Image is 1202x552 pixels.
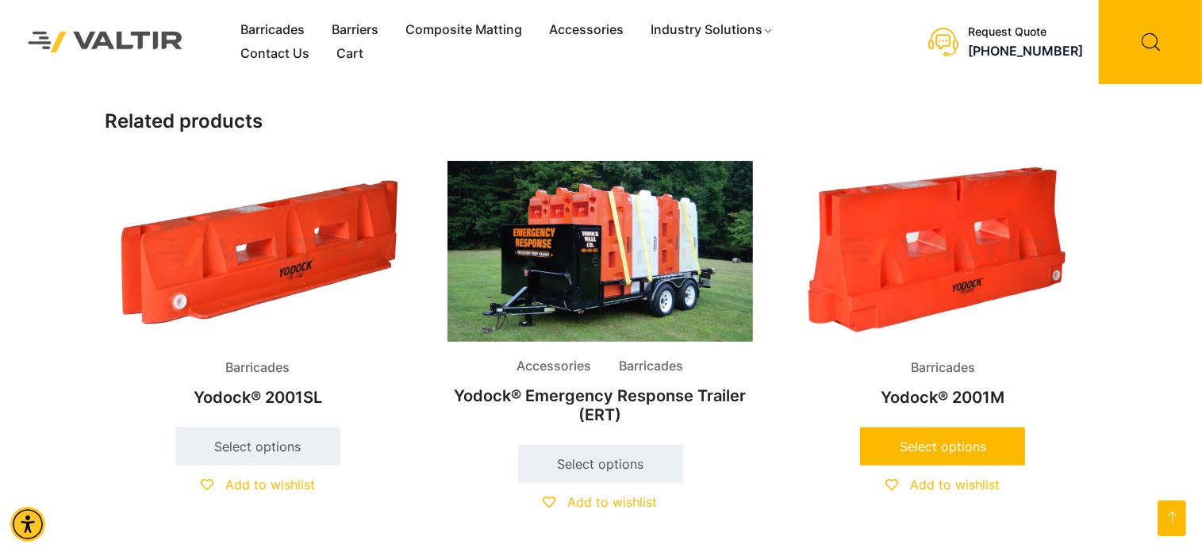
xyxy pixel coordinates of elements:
a: Barricades [227,18,318,42]
span: Barricades [608,355,696,378]
span: Add to wishlist [225,477,315,493]
div: Request Quote [968,25,1083,39]
a: Barriers [318,18,392,42]
a: Industry Solutions [637,18,787,42]
a: Open this option [1158,500,1186,536]
a: Select options for “Yodock® 2001SL” [175,427,340,466]
span: Add to wishlist [568,494,658,510]
a: BarricadesYodock® 2001M [790,161,1095,416]
img: Valtir Rentals [12,15,199,68]
span: Add to wishlist [910,477,1000,493]
a: Select options for “Yodock® 2001M” [860,427,1025,466]
a: Contact Us [227,42,323,66]
span: Accessories [505,355,604,378]
a: Cart [323,42,377,66]
h2: Yodock® Emergency Response Trailer (ERT) [447,378,752,432]
a: Accessories BarricadesYodock® Emergency Response Trailer (ERT) [447,161,752,432]
div: Accessibility Menu [10,507,45,542]
h2: Yodock® 2001SL [106,380,410,415]
h2: Yodock® 2001M [790,380,1095,415]
a: Add to wishlist [543,494,658,510]
span: Barricades [899,356,987,380]
a: call (888) 496-3625 [968,43,1083,59]
a: Select options for “Yodock® Emergency Response Trailer (ERT)” [518,445,683,483]
img: Barricades [106,161,410,344]
a: Accessories [536,18,637,42]
span: Barricades [213,356,301,380]
h2: Related products [106,110,1097,133]
a: BarricadesYodock® 2001SL [106,161,410,416]
img: Barricades [790,161,1095,344]
img: Accessories [447,161,752,342]
a: Composite Matting [392,18,536,42]
a: Add to wishlist [201,477,315,493]
a: Add to wishlist [885,477,1000,493]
